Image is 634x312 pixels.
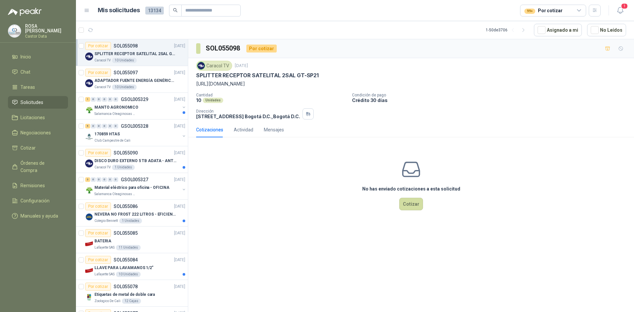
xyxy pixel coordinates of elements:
[174,257,185,263] p: [DATE]
[94,104,138,111] p: MANTO AGRONOMICO
[76,200,188,226] a: Por cotizarSOL055086[DATE] Company LogoNEVERA NO FROST 222 LITROS - EFICIENCIA ENERGETICA AColegi...
[94,292,155,298] p: Etiquetas de metal de doble cara
[196,72,319,79] p: SPLITTER RECEPTOR SATELITAL 2SAL GT-SP21
[85,52,93,60] img: Company Logo
[85,69,111,77] div: Por cotizar
[174,230,185,236] p: [DATE]
[76,146,188,173] a: Por cotizarSOL055090[DATE] Company LogoDISCO DURO EXTERNO 5 TB ADATA - ANTIGOLPESCaracol TV1 Unid...
[113,124,118,128] div: 0
[96,177,101,182] div: 0
[113,97,118,102] div: 0
[91,97,96,102] div: 0
[8,25,21,37] img: Company Logo
[121,177,148,182] p: GSOL005327
[94,265,154,271] p: LLAVE PARA LAVAMANOS 1/2"
[8,111,68,124] a: Licitaciones
[196,80,626,87] p: [URL][DOMAIN_NAME]
[85,283,111,291] div: Por cotizar
[94,191,136,197] p: Salamanca Oleaginosas SAS
[76,226,188,253] a: Por cotizarSOL055085[DATE] Company LogoBATERIALafayette SAS11 Unidades
[85,133,93,141] img: Company Logo
[20,114,45,121] span: Licitaciones
[85,256,111,264] div: Por cotizar
[203,98,223,103] div: Unidades
[399,198,423,210] button: Cotizar
[91,124,96,128] div: 0
[587,24,626,36] button: No Leídos
[94,58,111,63] p: Caracol TV
[119,218,142,224] div: 1 Unidades
[85,177,90,182] div: 3
[94,245,115,250] p: Lafayette SAS
[85,42,111,50] div: Por cotizar
[246,45,277,52] div: Por cotizar
[25,34,68,38] p: Castor Data
[114,44,138,48] p: SOL055098
[85,159,93,167] img: Company Logo
[173,8,178,13] span: search
[20,84,35,91] span: Tareas
[94,211,177,218] p: NEVERA NO FROST 222 LITROS - EFICIENCIA ENERGETICA A
[91,177,96,182] div: 0
[121,124,148,128] p: GSOL005328
[112,85,137,90] div: 10 Unidades
[108,177,113,182] div: 0
[20,68,30,76] span: Chat
[362,185,460,192] h3: No has enviado cotizaciones a esta solicitud
[196,97,201,103] p: 10
[20,212,58,220] span: Manuales y ayuda
[114,204,138,209] p: SOL055086
[235,63,248,69] p: [DATE]
[85,293,93,301] img: Company Logo
[197,62,205,69] img: Company Logo
[96,97,101,102] div: 0
[102,177,107,182] div: 0
[122,298,141,304] div: 12 Cajas
[534,24,582,36] button: Asignado a mi
[486,25,529,35] div: 1 - 50 de 3706
[20,99,43,106] span: Solicitudes
[85,124,90,128] div: 5
[8,179,68,192] a: Remisiones
[174,70,185,76] p: [DATE]
[108,124,113,128] div: 0
[145,7,164,15] span: 13134
[114,151,138,155] p: SOL055090
[85,266,93,274] img: Company Logo
[114,258,138,262] p: SOL055084
[94,131,120,137] p: 170859 HTAS
[352,93,631,97] p: Condición de pago
[8,157,68,177] a: Órdenes de Compra
[76,66,188,93] a: Por cotizarSOL055097[DATE] Company LogoADAPTADOR FUENTE ENERGÍA GENÉRICO 24V 1ACaracol TV10 Unidades
[98,6,140,15] h1: Mis solicitudes
[85,95,187,117] a: 1 0 0 0 0 0 GSOL005329[DATE] Company LogoMANTO AGRONOMICOSalamanca Oleaginosas SAS
[621,3,628,9] span: 1
[524,7,562,14] div: Por cotizar
[102,124,107,128] div: 0
[174,150,185,156] p: [DATE]
[94,218,118,224] p: Colegio Bennett
[8,8,42,16] img: Logo peakr
[8,51,68,63] a: Inicio
[94,138,130,143] p: Club Campestre de Cali
[85,213,93,221] img: Company Logo
[8,66,68,78] a: Chat
[76,253,188,280] a: Por cotizarSOL055084[DATE] Company LogoLLAVE PARA LAVAMANOS 1/2"Lafayette SAS10 Unidades
[196,126,223,133] div: Cotizaciones
[85,240,93,248] img: Company Logo
[174,203,185,210] p: [DATE]
[20,53,31,60] span: Inicio
[196,114,300,119] p: [STREET_ADDRESS] Bogotá D.C. , Bogotá D.C.
[85,122,187,143] a: 5 0 0 0 0 0 GSOL005328[DATE] Company Logo170859 HTASClub Campestre de Cali
[25,24,68,33] p: ROSA [PERSON_NAME]
[174,123,185,129] p: [DATE]
[102,97,107,102] div: 0
[196,109,300,114] p: Dirección
[94,111,136,117] p: Salamanca Oleaginosas SAS
[112,58,137,63] div: 10 Unidades
[8,81,68,93] a: Tareas
[352,97,631,103] p: Crédito 30 días
[94,185,169,191] p: Material eléctrico para oficina - OFICINA
[196,93,347,97] p: Cantidad
[174,43,185,49] p: [DATE]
